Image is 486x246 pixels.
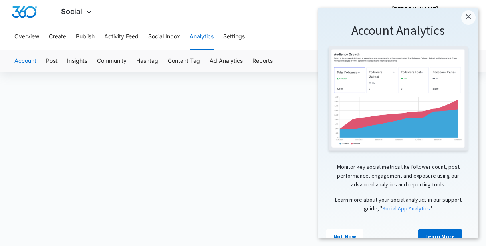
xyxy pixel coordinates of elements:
button: Activity Feed [104,24,139,50]
a: Close modal [143,2,157,17]
div: account name [392,6,438,12]
button: Community [97,50,127,72]
button: Publish [76,24,95,50]
p: Learn more about your social analytics in our support guide, " ." [8,187,152,205]
button: Settings [223,24,245,50]
button: Create [49,24,66,50]
button: Hashtag [136,50,158,72]
a: Learn More [100,221,144,236]
button: Overview [14,24,39,50]
button: Reports [252,50,273,72]
a: Social App Analytics [64,197,112,204]
button: Content Tag [168,50,200,72]
button: Analytics [190,24,214,50]
a: Not Now [8,221,45,236]
button: Post [46,50,58,72]
button: Social Inbox [148,24,180,50]
button: Insights [67,50,87,72]
p: Monitor key social metrics like follower count, post performance, engagement and exposure using o... [8,154,152,181]
span: Social [61,7,82,16]
h1: Account Analytics [8,14,152,31]
button: Ad Analytics [210,50,243,72]
button: Account [14,50,36,72]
